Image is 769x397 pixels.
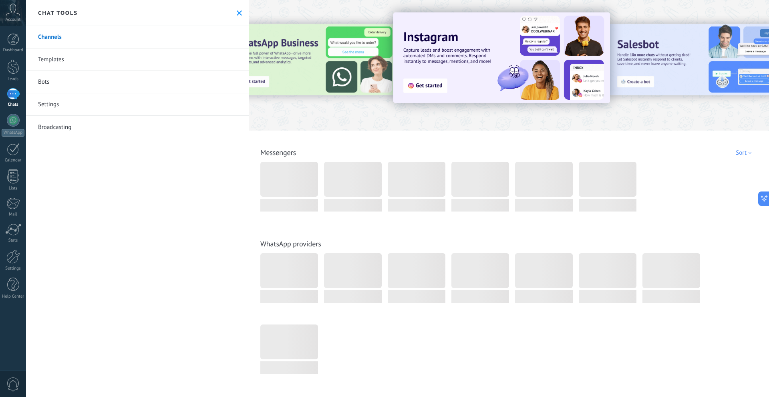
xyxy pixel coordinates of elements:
[2,212,25,217] div: Mail
[26,48,249,71] a: Templates
[2,102,25,107] div: Chats
[26,26,249,48] a: Channels
[393,12,610,103] img: Slide 1
[6,17,20,22] span: Account
[26,116,249,138] a: Broadcasting
[26,71,249,93] a: Bots
[736,149,754,157] div: Sort
[2,294,25,299] div: Help Center
[2,129,24,137] div: WhatsApp
[2,266,25,271] div: Settings
[2,77,25,82] div: Leads
[2,186,25,191] div: Lists
[226,24,397,95] img: Slide 3
[2,48,25,53] div: Dashboard
[260,239,321,248] a: WhatsApp providers
[38,9,78,16] h2: Chat tools
[2,158,25,163] div: Calendar
[2,238,25,243] div: Stats
[26,93,249,116] a: Settings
